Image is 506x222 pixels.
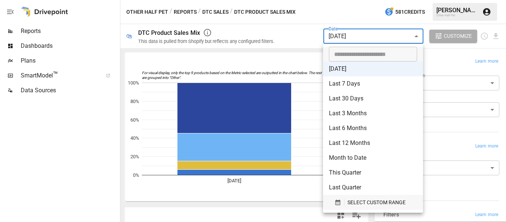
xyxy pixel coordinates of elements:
[323,150,423,165] li: Month to Date
[329,195,417,210] button: SELECT CUSTOM RANGE
[323,136,423,150] li: Last 12 Months
[323,76,423,91] li: Last 7 Days
[323,165,423,180] li: This Quarter
[323,180,423,195] li: Last Quarter
[323,106,423,121] li: Last 3 Months
[347,198,406,207] span: SELECT CUSTOM RANGE
[323,62,423,76] li: [DATE]
[323,91,423,106] li: Last 30 Days
[323,121,423,136] li: Last 6 Months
